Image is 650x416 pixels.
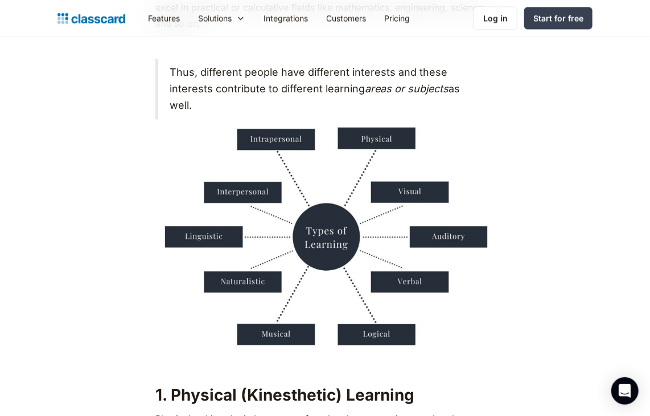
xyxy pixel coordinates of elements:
div: Log in [483,12,508,24]
a: Customers [317,5,375,31]
div: Solutions [198,12,232,24]
em: areas or subjects [365,83,449,95]
img: a mind map showcasing the types of learning [155,125,495,351]
p: ‍ [155,37,495,53]
div: Solutions [189,5,254,31]
a: Features [139,5,189,31]
a: Start for free [524,7,593,29]
a: Integrations [254,5,317,31]
a: Pricing [375,5,419,31]
blockquote: Thus, different people have different interests and these interests contribute to different learn... [155,59,495,119]
strong: 1. Physical (Kinesthetic) Learning [155,385,414,405]
div: Start for free [533,12,583,24]
div: Open Intercom Messenger [611,377,639,405]
a: Log in [474,6,517,30]
p: ‍ [155,357,495,373]
a: home [57,10,125,26]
